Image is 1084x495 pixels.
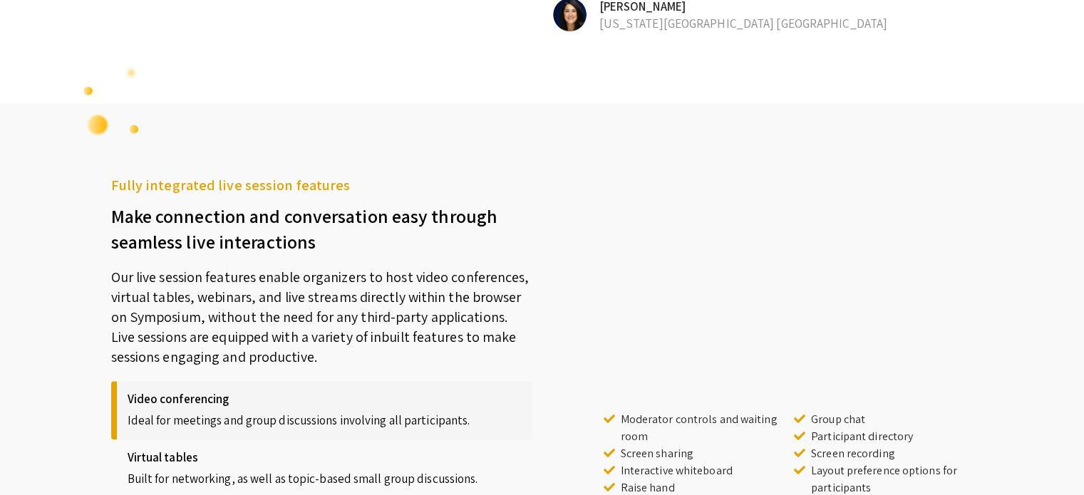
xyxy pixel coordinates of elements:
img: set-1.png [83,61,140,136]
li: Screen recording [811,445,974,462]
p: Built for networking, as well as topic-based small group discussions. [128,464,521,487]
h5: Fully integrated live session features [111,174,532,196]
li: Moderator controls and waiting room [621,411,783,445]
li: Group chat [811,411,974,428]
iframe: Chat [11,431,61,484]
h3: Make connection and conversation easy through seamless live interactions [111,196,532,254]
h4: Video conferencing [128,392,521,406]
li: Interactive whiteboard [621,462,783,479]
li: Screen sharing [621,445,783,462]
p: [US_STATE][GEOGRAPHIC_DATA] [GEOGRAPHIC_DATA] [589,15,974,32]
li: Participant directory [811,428,974,445]
p: Ideal for meetings and group discussions involving all participants. [128,406,521,429]
p: Our live session features enable organizers to host video conferences, virtual tables, webinars, ... [111,254,532,367]
h4: Virtual tables [128,450,521,464]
